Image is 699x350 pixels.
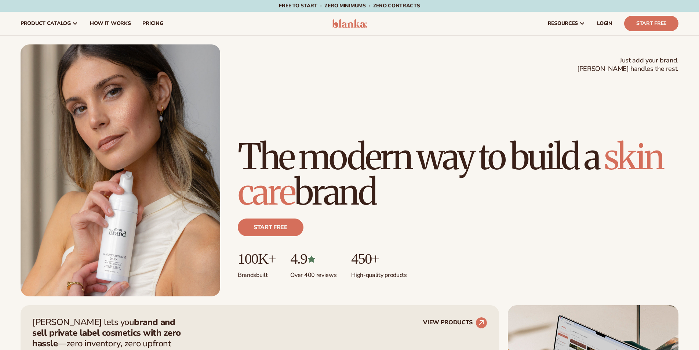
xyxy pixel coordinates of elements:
p: Brands built [238,267,276,279]
a: LOGIN [591,12,618,35]
img: logo [332,19,367,28]
span: LOGIN [597,21,612,26]
h1: The modern way to build a brand [238,139,678,210]
p: 100K+ [238,251,276,267]
a: resources [542,12,591,35]
a: product catalog [15,12,84,35]
p: High-quality products [351,267,407,279]
span: skin care [238,135,663,214]
img: Female holding tanning mousse. [21,44,220,296]
span: Just add your brand. [PERSON_NAME] handles the rest. [577,56,678,73]
span: resources [548,21,578,26]
strong: brand and sell private label cosmetics with zero hassle [32,316,181,349]
a: Start Free [624,16,678,31]
span: How It Works [90,21,131,26]
a: pricing [136,12,169,35]
p: 4.9 [290,251,336,267]
span: product catalog [21,21,71,26]
span: Free to start · ZERO minimums · ZERO contracts [279,2,420,9]
p: Over 400 reviews [290,267,336,279]
a: VIEW PRODUCTS [423,317,487,329]
p: 450+ [351,251,407,267]
a: How It Works [84,12,137,35]
span: pricing [142,21,163,26]
a: Start free [238,219,303,236]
